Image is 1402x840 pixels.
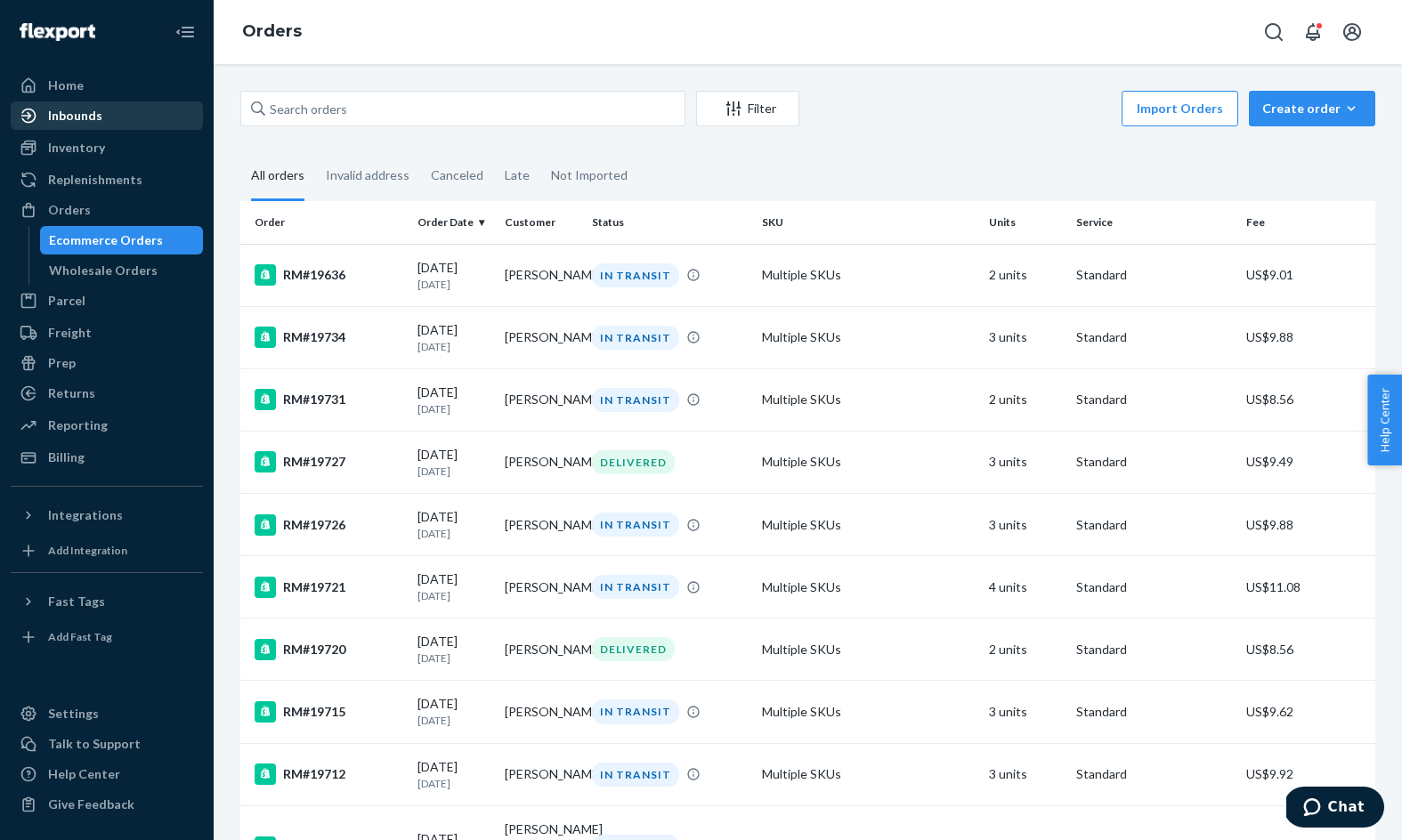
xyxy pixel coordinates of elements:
[1239,618,1375,681] td: US$8.56
[417,758,490,791] div: [DATE]
[417,776,490,791] p: [DATE]
[1239,681,1375,743] td: US$9.62
[498,306,585,368] td: [PERSON_NAME]
[1256,14,1292,50] button: Open Search Box
[1076,516,1232,534] p: Standard
[11,730,203,758] button: Talk to Support
[982,556,1069,618] td: 4 units
[982,368,1069,431] td: 2 units
[982,681,1069,743] td: 3 units
[417,446,490,479] div: [DATE]
[48,705,99,723] div: Settings
[49,231,163,249] div: Ecommerce Orders
[592,326,679,350] div: IN TRANSIT
[11,71,203,100] a: Home
[48,77,84,94] div: Home
[240,91,685,126] input: Search orders
[417,713,490,728] p: [DATE]
[1076,578,1232,596] p: Standard
[48,292,85,310] div: Parcel
[255,451,403,472] div: RM#19727
[431,152,483,198] div: Canceled
[228,6,316,58] ol: breadcrumbs
[11,101,203,130] a: Inbounds
[696,91,799,126] button: Filter
[255,264,403,286] div: RM#19636
[498,244,585,306] td: [PERSON_NAME]
[498,368,585,431] td: [PERSON_NAME]
[982,618,1069,681] td: 2 units
[417,570,490,603] div: [DATE]
[755,431,982,493] td: Multiple SKUs
[1239,201,1375,244] th: Fee
[982,306,1069,368] td: 3 units
[251,152,304,201] div: All orders
[417,464,490,479] p: [DATE]
[48,629,112,644] div: Add Fast Tag
[48,201,91,219] div: Orders
[48,354,76,372] div: Prep
[1367,375,1402,465] button: Help Center
[982,244,1069,306] td: 2 units
[11,501,203,529] button: Integrations
[255,577,403,598] div: RM#19721
[592,575,679,599] div: IN TRANSIT
[417,321,490,354] div: [DATE]
[982,494,1069,556] td: 3 units
[417,633,490,666] div: [DATE]
[505,152,530,198] div: Late
[1239,743,1375,805] td: US$9.92
[255,701,403,723] div: RM#19715
[498,556,585,618] td: [PERSON_NAME]
[417,401,490,416] p: [DATE]
[1076,391,1232,408] p: Standard
[498,743,585,805] td: [PERSON_NAME]
[11,319,203,347] a: Freight
[1239,494,1375,556] td: US$9.88
[982,201,1069,244] th: Units
[255,763,403,785] div: RM#19712
[417,508,490,541] div: [DATE]
[326,152,409,198] div: Invalid address
[498,431,585,493] td: [PERSON_NAME]
[1239,306,1375,368] td: US$9.88
[755,743,982,805] td: Multiple SKUs
[505,214,578,230] div: Customer
[11,287,203,315] a: Parcel
[551,152,628,198] div: Not Imported
[1076,266,1232,284] p: Standard
[1295,14,1331,50] button: Open notifications
[1239,431,1375,493] td: US$9.49
[410,201,498,244] th: Order Date
[48,593,105,610] div: Fast Tags
[1239,556,1375,618] td: US$11.08
[11,699,203,728] a: Settings
[755,368,982,431] td: Multiple SKUs
[11,379,203,408] a: Returns
[498,681,585,743] td: [PERSON_NAME]
[417,588,490,603] p: [DATE]
[417,526,490,541] p: [DATE]
[417,259,490,292] div: [DATE]
[1286,787,1384,831] iframe: Opens a widget where you can chat to one of our agents
[255,514,403,536] div: RM#19726
[1069,201,1239,244] th: Service
[755,244,982,306] td: Multiple SKUs
[255,327,403,348] div: RM#19734
[48,107,102,125] div: Inbounds
[417,339,490,354] p: [DATE]
[592,763,679,787] div: IN TRANSIT
[11,443,203,472] a: Billing
[11,790,203,819] button: Give Feedback
[48,324,92,342] div: Freight
[48,384,95,402] div: Returns
[48,506,123,524] div: Integrations
[48,171,142,189] div: Replenishments
[48,796,134,813] div: Give Feedback
[48,448,85,466] div: Billing
[242,21,302,41] a: Orders
[11,196,203,224] a: Orders
[1076,703,1232,721] p: Standard
[755,494,982,556] td: Multiple SKUs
